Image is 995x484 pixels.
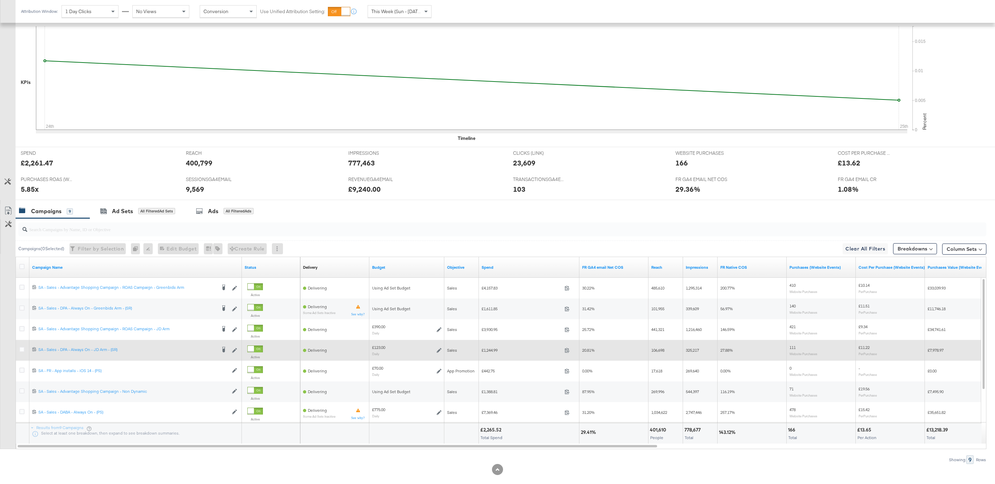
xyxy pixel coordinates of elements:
span: Total [788,435,797,440]
button: Column Sets [942,244,986,255]
span: FR GA4 EMAIL CR [838,176,890,183]
div: 5.85x [21,184,39,194]
span: CLICKS (LINK) [513,150,565,156]
sub: Website Purchases [789,414,817,418]
sub: Daily [372,331,379,335]
sub: Some Ad Sets Inactive [303,311,335,315]
a: The total value of the purchase actions tracked by your Custom Audience pixel on your website aft... [928,265,991,270]
a: The maximum amount you're willing to spend on your ads, on average each day or over the lifetime ... [372,265,442,270]
a: Shows the current state of your Ad Campaign. [245,265,297,270]
span: Total Spend [481,435,502,440]
span: Delivering [308,389,327,394]
div: £13,218.39 [926,427,950,433]
label: Active [247,417,263,421]
a: SA - FR - App installs - iOS 14 - (PS) [38,368,228,374]
span: Conversion [203,8,228,15]
span: REVENUEGA4EMAIL [348,176,400,183]
span: 1,216,460 [686,327,702,332]
span: 0.00% [720,368,731,373]
span: Sales [447,389,457,394]
a: Reflects the ability of your Ad Campaign to achieve delivery based on ad states, schedule and bud... [303,265,318,270]
span: 325,217 [686,348,699,353]
a: SA - Sales - Advantage Shopping Campaign - ROAS Campaign - JD Arm [38,326,216,333]
span: - [859,366,860,371]
div: 9,569 [186,184,204,194]
div: Ads [208,207,218,215]
a: SA - Sales - DPA - Always On - JD Arm - (SR) [38,347,216,354]
span: Sales [447,410,457,415]
a: The number of times your ad was served. On mobile apps an ad is counted as served the first time ... [686,265,715,270]
span: 0 [789,366,792,371]
span: Sales [447,327,457,332]
span: £4,157.83 [482,285,562,291]
button: Clear All Filters [843,243,888,254]
span: 269,640 [686,368,699,373]
span: 31.20% [582,410,595,415]
div: All Filtered Ad Sets [138,208,175,214]
span: £7,369.46 [482,410,562,415]
div: 400,799 [186,158,212,168]
div: SA - Sales - Advantage Shopping Campaign - Non Dynamic [38,389,228,394]
div: 401,610 [650,427,668,433]
div: 143.12% [719,429,738,436]
span: 1,295,314 [686,285,702,291]
span: 200.77% [720,285,735,291]
a: SA - Sales - DABA - Always On - (PS) [38,409,228,415]
span: Delivering [308,327,327,332]
span: No Views [136,8,157,15]
a: The average cost for each purchase tracked by your Custom Audience pixel on your website after pe... [859,265,925,270]
div: £775.00 [372,407,385,412]
span: 1,034,622 [651,410,667,415]
div: SA - Sales - Advantage Shopping Campaign - ROAS Campaign - Greenbids Arm [38,285,216,290]
span: 2,747,446 [686,410,702,415]
sub: Website Purchases [789,310,817,314]
sub: Per Purchase [859,310,877,314]
div: Rows [976,457,986,462]
div: 166 [788,427,797,433]
div: SA - Sales - Advantage Shopping Campaign - ROAS Campaign - JD Arm [38,326,216,332]
input: Search Campaigns by Name, ID or Objective [27,220,895,233]
sub: Some Ad Sets Inactive [303,415,335,418]
span: SESSIONSGA4EMAIL [186,176,238,183]
div: Attribution Window: [21,9,58,14]
span: £1,244.99 [482,348,562,353]
div: 777,463 [348,158,375,168]
div: £390.00 [372,324,385,330]
sub: Daily [372,414,379,418]
span: £11.22 [859,345,870,350]
label: Use Unified Attribution Setting: [260,8,325,15]
span: 441,321 [651,327,664,332]
span: 410 [789,283,796,288]
sub: Per Purchase [859,331,877,335]
span: 30.22% [582,285,595,291]
div: Using Ad Set Budget [372,306,442,312]
span: £34,741.61 [928,327,946,332]
sub: Daily [372,372,379,377]
span: PURCHASES ROAS (WEBSITE EVENTS) [21,176,73,183]
span: £442.75 [482,368,562,373]
a: SA - Sales - Advantage Shopping Campaign - ROAS Campaign - Greenbids Arm [38,285,216,292]
div: KPIs [21,79,31,86]
span: This Week (Sun - [DATE]) [371,8,423,15]
div: 166 [675,158,688,168]
div: 23,609 [513,158,536,168]
label: Active [247,376,263,380]
label: Active [247,355,263,359]
a: SA - Sales - DPA - Always On - Greenbids Arm - (SR) [38,305,216,312]
span: Clear All Filters [845,245,885,253]
div: 0 [131,243,143,254]
span: £9.34 [859,324,868,329]
sub: Per Purchase [859,393,877,397]
span: 478 [789,407,796,412]
span: Total [927,435,935,440]
span: 485,610 [651,285,664,291]
span: 106,698 [651,348,664,353]
span: REACH [186,150,238,156]
label: Active [247,313,263,318]
button: Breakdowns [893,243,937,254]
div: SA - Sales - DPA - Always On - JD Arm - (SR) [38,347,216,352]
span: £33,039.93 [928,285,946,291]
a: The total amount spent to date. [482,265,577,270]
span: App Promotion [447,368,475,373]
div: Showing: [949,457,966,462]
